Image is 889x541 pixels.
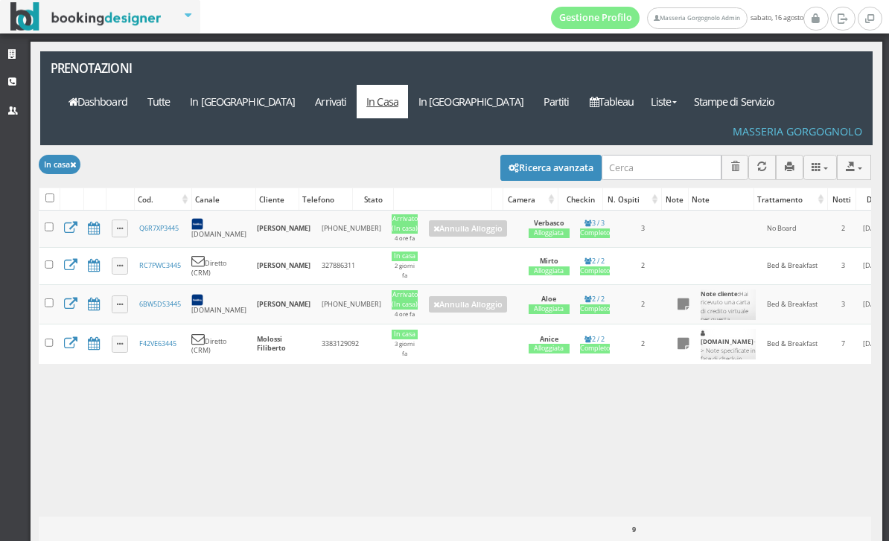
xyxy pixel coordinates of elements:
td: 3383129092 [316,324,386,364]
td: 2 [831,210,856,247]
a: Q6R7XP3445 [139,223,179,233]
a: Stampe di Servizio [684,85,785,118]
div: N. Ospiti [603,189,660,210]
div: Arrivato (In casa) [392,290,418,310]
td: Bed & Breakfast [762,247,831,284]
a: 3 / 3Completo [580,218,610,238]
b: Molossi Filiberto [257,334,286,353]
img: 7STAjs-WNfZHmYllyLag4gdhmHm8JrbmzVrznejwAeLEbpu0yDt-GlJaDipzXAZBN18=w300 [191,218,203,230]
b: [PERSON_NAME] [257,223,310,233]
div: Checkin [558,189,602,210]
div: Stato [353,189,393,210]
div: Completo [580,344,610,353]
a: Tableau [579,85,644,118]
a: Annulla Alloggio [429,220,508,237]
a: Gestione Profilo [551,7,640,29]
div: -> Note specificate in fase di check-in online: Una persona celiaca [701,329,756,380]
a: 2 / 2Completo [580,334,610,354]
td: Diretto (CRM) [186,324,252,364]
h4: Masseria Gorgognolo [733,125,862,138]
td: 3 [831,247,856,284]
button: Export [837,155,871,179]
a: Annulla Alloggio [429,296,508,313]
td: 7 [831,324,856,364]
div: In casa [392,252,418,261]
div: Cod. [135,189,191,210]
div: In casa [392,330,418,339]
a: Masseria Gorgognolo Admin [647,7,747,29]
b: Aloe [541,294,556,304]
div: Alloggiata [529,228,570,238]
img: 7STAjs-WNfZHmYllyLag4gdhmHm8JrbmzVrznejwAeLEbpu0yDt-GlJaDipzXAZBN18=w300 [191,294,203,306]
button: In casa [39,155,80,173]
a: 2 / 2Completo [580,294,610,314]
div: Notti [828,189,855,210]
td: [DOMAIN_NAME] [186,210,252,247]
a: Liste [644,85,684,118]
a: Tutte [137,85,180,118]
div: Hai ricevuto una carta di credito virtuale per questa prenotazione.Puoi effettuare l'addebito a p... [701,289,756,359]
a: Prenotazioni [40,51,194,85]
td: 327886311 [316,247,386,284]
div: Cliente [256,189,299,210]
a: In Casa [357,85,409,118]
div: Arrivato (In casa) [392,214,418,234]
b: [DOMAIN_NAME] [701,329,753,346]
td: 2 [615,247,671,284]
div: Telefono [299,189,352,210]
td: Bed & Breakfast [762,285,831,324]
b: Verbasco [534,218,564,228]
td: Diretto (CRM) [186,247,252,284]
b: Note cliente: [701,289,739,298]
span: sabato, 16 agosto [551,7,803,29]
a: RC7PWC3445 [139,260,181,270]
td: [PHONE_NUMBER] [316,285,386,324]
div: Note [662,189,688,210]
b: Mirto [540,256,558,266]
div: Completo [580,266,610,276]
div: Completo [580,228,610,238]
small: 4 ore fa [395,310,415,318]
a: In [GEOGRAPHIC_DATA] [180,85,305,118]
div: Canale [192,189,255,210]
b: 9 [632,525,636,534]
div: Alloggiata [529,266,570,276]
div: Alloggiata [529,344,570,353]
div: Camera [503,189,558,210]
a: Arrivati [305,85,357,118]
a: 2 / 2Completo [580,256,610,276]
div: Note [689,189,753,210]
a: Dashboard [58,85,137,118]
small: 4 ore fa [395,234,415,242]
a: 6BW5DS3445 [139,299,181,309]
img: BookingDesigner.com [10,2,162,31]
td: No Board [762,210,831,247]
a: In [GEOGRAPHIC_DATA] [408,85,533,118]
td: Bed & Breakfast [762,324,831,364]
td: 3 [831,285,856,324]
b: [PERSON_NAME] [257,299,310,309]
button: Ricerca avanzata [500,155,602,180]
div: Trattamento [754,189,828,210]
td: [PHONE_NUMBER] [316,210,386,247]
div: Completo [580,304,610,314]
b: Anice [540,334,558,344]
button: Aggiorna [748,155,776,179]
td: 2 [615,324,671,364]
td: 2 [615,285,671,324]
a: F42VE63445 [139,339,176,348]
div: Alloggiata [529,304,570,314]
small: 2 giorni fa [395,262,415,279]
td: [DOMAIN_NAME] [186,285,252,324]
b: [PERSON_NAME] [257,260,310,270]
td: 3 [615,210,671,247]
small: 3 giorni fa [395,340,415,357]
input: Cerca [602,155,721,179]
a: Partiti [533,85,579,118]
